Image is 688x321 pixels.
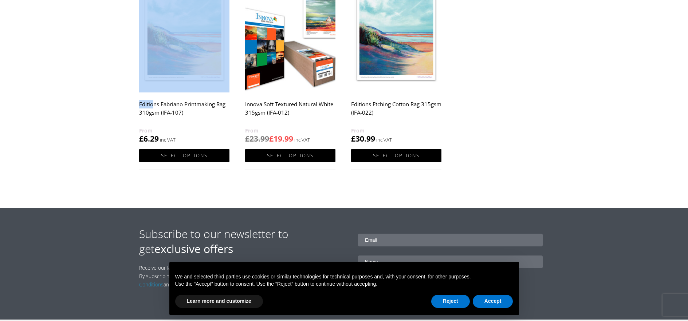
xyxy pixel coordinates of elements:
[245,134,249,144] span: £
[139,226,344,256] h2: Subscribe to our newsletter to get
[245,134,269,144] bdi: 23.99
[139,134,144,144] span: £
[154,241,233,256] strong: exclusive offers
[351,149,441,162] a: Select options for “Editions Etching Cotton Rag 315gsm (IFA-022)”
[473,295,513,308] button: Accept
[175,295,263,308] button: Learn more and customize
[245,97,335,126] h2: Innova Soft Textured Natural White 315gsm (IFA-012)
[431,295,470,308] button: Reject
[269,134,293,144] bdi: 19.99
[351,97,441,126] h2: Editions Etching Cotton Rag 315gsm (IFA-022)
[139,263,273,289] p: Receive our latest news and offers by subscribing [DATE]! By subscribing you agree to our and
[358,234,543,246] input: Email
[351,134,375,144] bdi: 30.99
[175,281,513,288] p: Use the “Accept” button to consent. Use the “Reject” button to continue without accepting.
[351,134,355,144] span: £
[269,134,274,144] span: £
[175,273,513,281] p: We and selected third parties use cookies or similar technologies for technical purposes and, wit...
[139,149,229,162] a: Select options for “Editions Fabriano Printmaking Rag 310gsm (IFA-107)”
[245,149,335,162] a: Select options for “Innova Soft Textured Natural White 315gsm (IFA-012)”
[139,97,229,126] h2: Editions Fabriano Printmaking Rag 310gsm (IFA-107)
[139,134,159,144] bdi: 6.29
